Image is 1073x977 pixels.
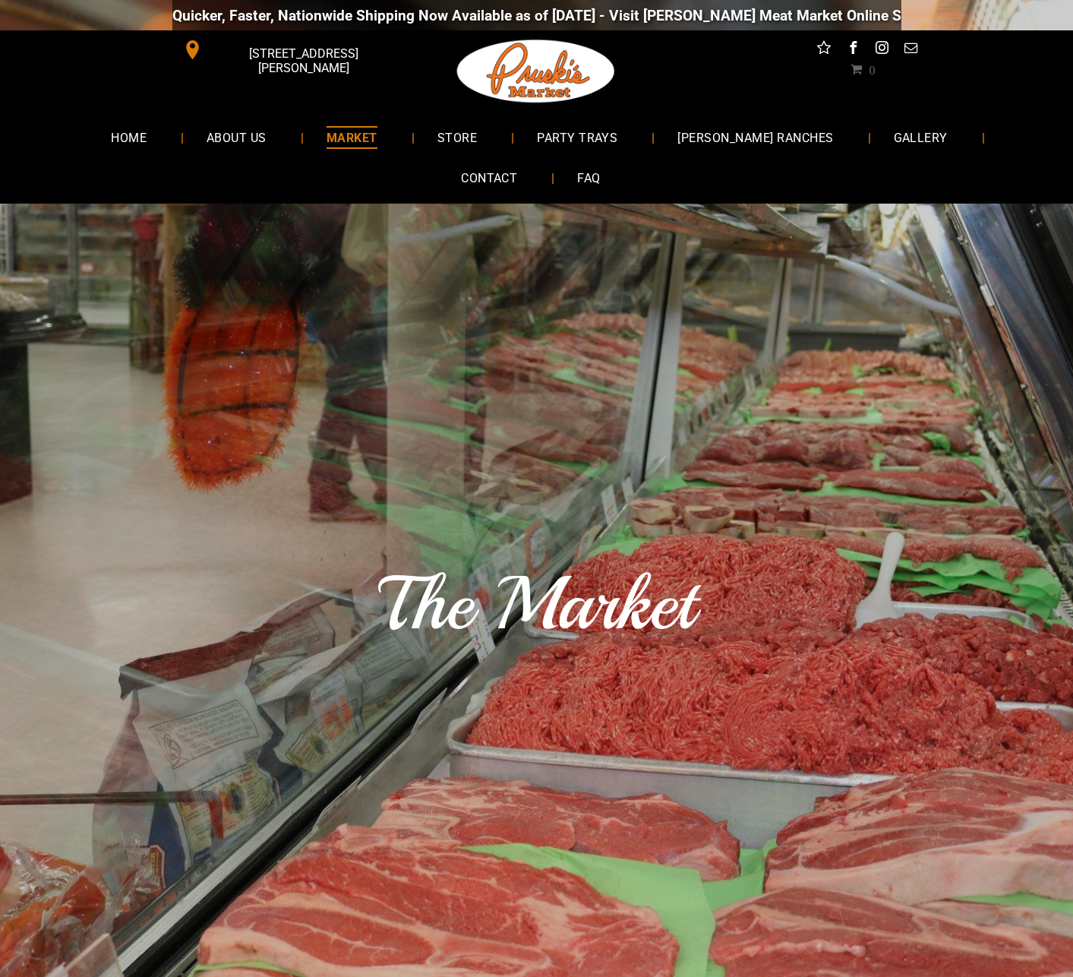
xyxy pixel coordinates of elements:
a: facebook [843,38,863,62]
span: The Market [378,557,695,651]
a: ABOUT US [184,117,289,157]
a: [STREET_ADDRESS][PERSON_NAME] [172,38,405,62]
span: [STREET_ADDRESS][PERSON_NAME] [205,39,401,83]
a: HOME [88,117,169,157]
a: CONTACT [438,158,540,198]
a: STORE [415,117,500,157]
a: [PERSON_NAME] RANCHES [655,117,856,157]
img: Pruski-s+Market+HQ+Logo2-1920w.png [454,30,618,112]
a: GALLERY [871,117,970,157]
a: Social network [814,38,834,62]
span: 0 [869,63,875,75]
a: PARTY TRAYS [514,117,640,157]
a: MARKET [304,117,400,157]
a: instagram [872,38,892,62]
a: FAQ [554,158,623,198]
a: email [901,38,920,62]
